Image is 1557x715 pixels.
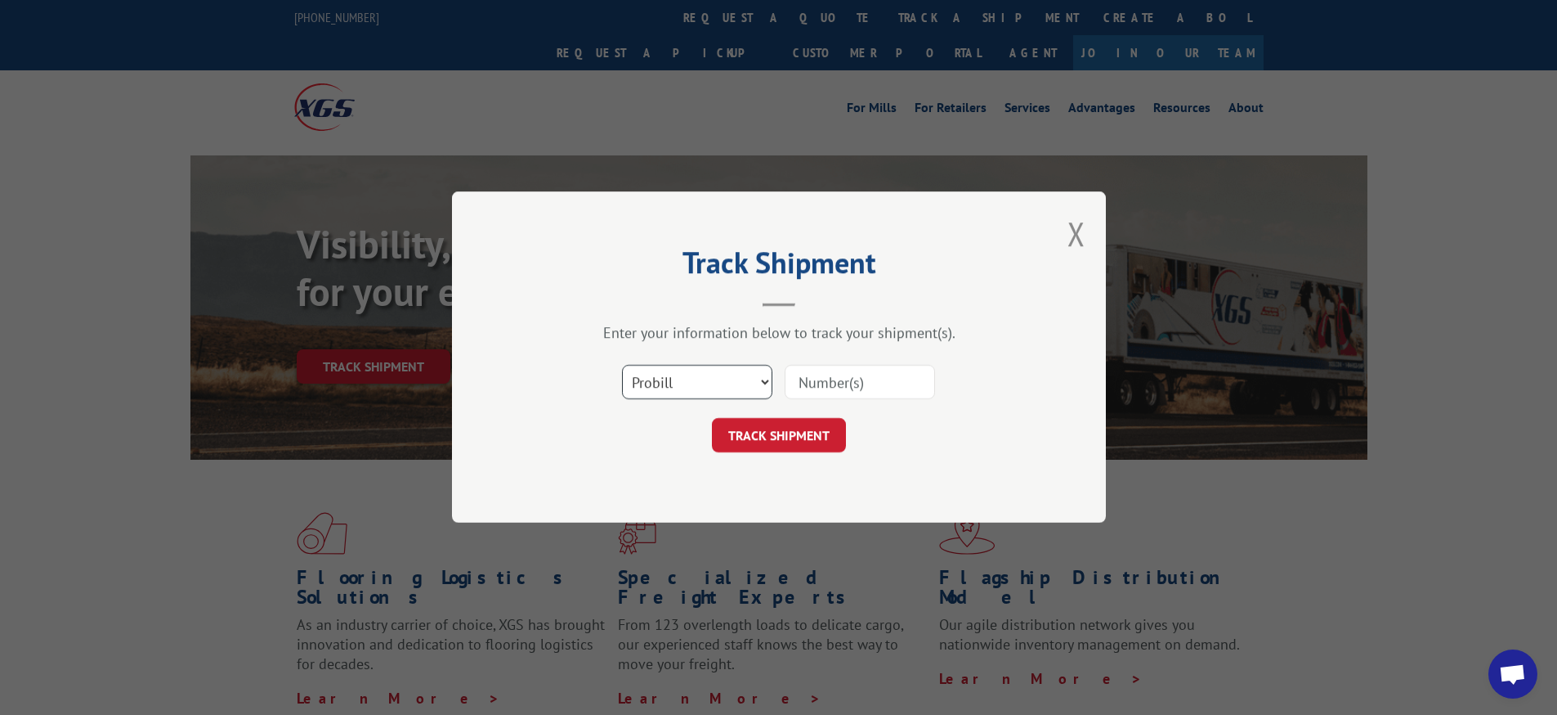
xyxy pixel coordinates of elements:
[785,366,935,400] input: Number(s)
[1067,212,1085,255] button: Close modal
[534,251,1024,282] h2: Track Shipment
[712,419,846,453] button: TRACK SHIPMENT
[534,324,1024,343] div: Enter your information below to track your shipment(s).
[1488,650,1537,699] div: Open chat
